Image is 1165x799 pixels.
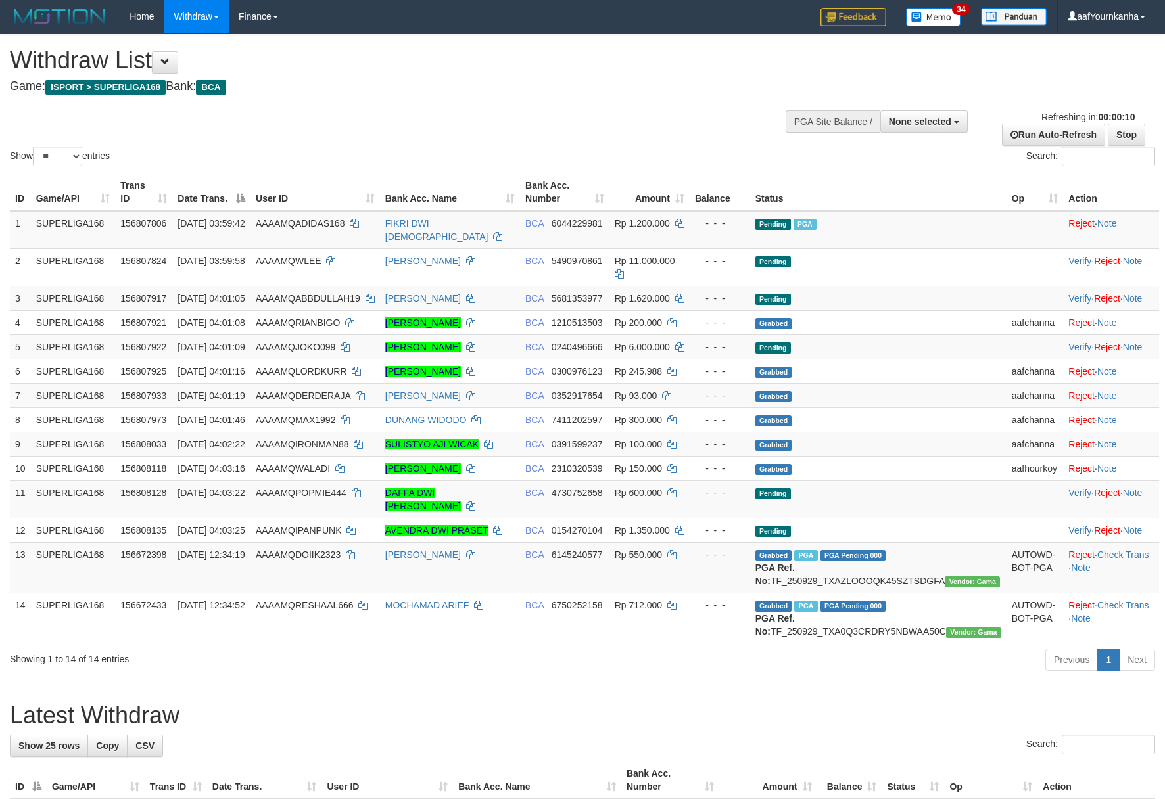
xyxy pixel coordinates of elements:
a: DAFFA DWI [PERSON_NAME] [385,488,461,511]
span: BCA [525,317,544,328]
h4: Game: Bank: [10,80,763,93]
span: [DATE] 04:01:19 [178,390,245,401]
a: [PERSON_NAME] [385,293,461,304]
span: Rp 600.000 [615,488,662,498]
th: Status [750,173,1007,211]
td: · · [1063,286,1159,310]
span: 156672398 [120,549,166,560]
th: ID: activate to sort column descending [10,762,47,799]
td: SUPERLIGA168 [31,407,116,432]
a: Reject [1068,218,1095,229]
th: Action [1037,762,1155,799]
span: Copy 0154270104 to clipboard [552,525,603,536]
td: · [1063,407,1159,432]
td: · [1063,383,1159,407]
span: BCA [525,256,544,266]
span: Grabbed [755,601,792,612]
td: aafchanna [1007,432,1064,456]
a: Show 25 rows [10,735,88,757]
span: AAAAMQRESHAAL666 [256,600,354,610]
span: [DATE] 03:59:58 [178,256,245,266]
td: · [1063,359,1159,383]
span: [DATE] 04:01:46 [178,415,245,425]
a: [PERSON_NAME] [385,256,461,266]
a: Reject [1094,256,1120,266]
td: TF_250929_TXA0Q3CRDRY5NBWAA50C [750,593,1007,643]
span: BCA [525,390,544,401]
th: Bank Acc. Name: activate to sort column ascending [453,762,621,799]
a: Note [1071,562,1091,573]
a: Note [1123,256,1143,266]
a: Note [1123,488,1143,498]
b: PGA Ref. No: [755,613,795,637]
span: AAAAMQPOPMIE444 [256,488,346,498]
span: Rp 1.350.000 [615,525,670,536]
a: Reject [1094,488,1120,498]
select: Showentries [33,147,82,166]
span: BCA [525,218,544,229]
span: Pending [755,488,791,499]
span: Grabbed [755,464,792,475]
span: 156807922 [120,342,166,352]
span: AAAAMQDERDERAJA [256,390,350,401]
a: Note [1097,390,1117,401]
td: SUPERLIGA168 [31,518,116,542]
span: Copy 6145240577 to clipboard [552,549,603,560]
span: AAAAMQADIDAS168 [256,218,345,229]
td: · · [1063,518,1159,542]
a: Verify [1068,525,1091,536]
span: Grabbed [755,391,792,402]
div: - - - [695,462,745,475]
span: BCA [196,80,226,95]
span: [DATE] 12:34:52 [178,600,245,610]
a: Note [1097,218,1117,229]
th: Status: activate to sort column ascending [882,762,944,799]
td: SUPERLIGA168 [31,211,116,249]
span: Rp 550.000 [615,549,662,560]
span: 156808135 [120,525,166,536]
span: Rp 100.000 [615,439,662,449]
span: BCA [525,525,544,536]
td: 9 [10,432,31,456]
td: aafhourkoy [1007,456,1064,480]
span: Rp 245.988 [615,366,662,377]
a: Verify [1068,488,1091,498]
span: 156807917 [120,293,166,304]
span: AAAAMQWALADI [256,463,330,474]
span: [DATE] 04:03:22 [178,488,245,498]
span: AAAAMQWLEE [256,256,321,266]
span: Copy 2310320539 to clipboard [552,463,603,474]
a: Note [1123,293,1143,304]
img: MOTION_logo.png [10,7,110,26]
a: Verify [1068,342,1091,352]
span: Show 25 rows [18,741,80,751]
span: AAAAMQLORDKURR [256,366,346,377]
a: [PERSON_NAME] [385,342,461,352]
strong: 00:00:10 [1098,112,1135,122]
td: 4 [10,310,31,334]
th: User ID: activate to sort column ascending [321,762,453,799]
a: Previous [1045,649,1098,671]
td: 8 [10,407,31,432]
a: Run Auto-Refresh [1002,124,1105,146]
a: Reject [1068,600,1095,610]
span: Copy [96,741,119,751]
td: 5 [10,334,31,359]
span: Rp 712.000 [615,600,662,610]
a: Reject [1068,463,1095,474]
a: Stop [1108,124,1145,146]
td: · [1063,456,1159,480]
a: Reject [1068,415,1095,425]
div: - - - [695,254,745,267]
div: - - - [695,340,745,354]
a: CSV [127,735,163,757]
span: AAAAMQMAX1992 [256,415,335,425]
td: 13 [10,542,31,593]
span: Grabbed [755,318,792,329]
th: Trans ID: activate to sort column ascending [145,762,207,799]
th: Balance [690,173,750,211]
a: Verify [1068,256,1091,266]
a: Reject [1094,293,1120,304]
div: - - - [695,486,745,499]
div: - - - [695,548,745,561]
